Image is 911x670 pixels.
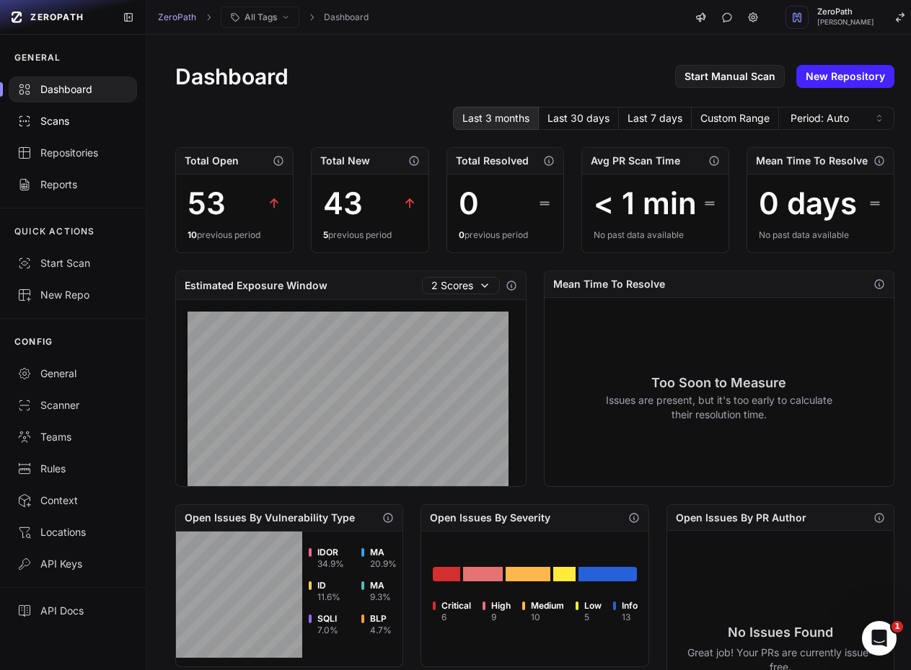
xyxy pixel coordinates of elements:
[531,612,564,623] div: 10
[307,12,317,22] svg: chevron right,
[453,107,539,130] button: Last 3 months
[175,63,289,89] h1: Dashboard
[531,600,564,612] span: Medium
[817,8,874,16] span: ZeroPath
[791,111,849,125] span: Period: Auto
[14,336,53,348] p: CONFIG
[584,612,602,623] div: 5
[17,430,128,444] div: Teams
[539,107,619,130] button: Last 30 days
[756,154,868,168] h2: Mean Time To Resolve
[605,393,832,422] p: Issues are present, but it's too early to calculate their resolution time.
[17,493,128,508] div: Context
[323,229,417,241] div: previous period
[817,19,874,26] span: [PERSON_NAME]
[17,288,128,302] div: New Repo
[17,525,128,539] div: Locations
[14,52,61,63] p: GENERAL
[605,373,832,393] h3: Too Soon to Measure
[459,186,479,221] div: 0
[185,278,327,293] h2: Estimated Exposure Window
[594,229,717,241] div: No past data available
[317,613,338,625] span: SQLI
[323,229,328,240] span: 5
[324,12,369,23] a: Dashboard
[158,12,196,23] a: ZeroPath
[30,12,84,23] span: ZEROPATH
[441,612,471,623] div: 6
[679,622,882,643] h3: No Issues Found
[675,65,785,88] a: Start Manual Scan
[594,186,697,221] div: < 1 min
[17,557,128,571] div: API Keys
[203,12,214,22] svg: chevron right,
[188,186,226,221] div: 53
[17,462,128,476] div: Rules
[759,229,882,241] div: No past data available
[6,6,111,29] a: ZEROPATH
[459,229,553,241] div: previous period
[17,398,128,413] div: Scanner
[370,547,397,558] span: MA
[553,567,576,581] div: Go to issues list
[17,177,128,192] div: Reports
[185,511,355,525] h2: Open Issues By Vulnerability Type
[370,613,392,625] span: BLP
[433,567,459,581] div: Go to issues list
[584,600,602,612] span: Low
[370,580,391,591] span: MA
[553,277,665,291] h2: Mean Time To Resolve
[622,600,638,612] span: Info
[188,229,281,241] div: previous period
[317,625,338,636] div: 7.0 %
[491,600,511,612] span: High
[506,567,550,581] div: Go to issues list
[317,591,340,603] div: 11.6 %
[317,580,340,591] span: ID
[17,604,128,618] div: API Docs
[17,256,128,270] div: Start Scan
[320,154,370,168] h2: Total New
[591,154,680,168] h2: Avg PR Scan Time
[622,612,638,623] div: 13
[370,625,392,636] div: 4.7 %
[491,612,511,623] div: 9
[370,558,397,570] div: 20.9 %
[245,12,277,23] span: All Tags
[323,186,363,221] div: 43
[430,511,550,525] h2: Open Issues By Severity
[441,600,471,612] span: Critical
[317,558,344,570] div: 34.9 %
[892,621,903,632] span: 1
[619,107,692,130] button: Last 7 days
[456,154,529,168] h2: Total Resolved
[676,511,806,525] h2: Open Issues By PR Author
[873,113,885,124] svg: caret sort,
[17,82,128,97] div: Dashboard
[796,65,894,88] a: New Repository
[370,591,391,603] div: 9.3 %
[463,567,503,581] div: Go to issues list
[221,6,299,28] button: All Tags
[17,146,128,160] div: Repositories
[14,226,95,237] p: QUICK ACTIONS
[862,621,897,656] iframe: Intercom live chat
[188,229,197,240] span: 10
[17,366,128,381] div: General
[317,547,344,558] span: IDOR
[759,186,857,221] div: 0 days
[459,229,465,240] span: 0
[422,277,500,294] button: 2 Scores
[158,6,369,28] nav: breadcrumb
[692,107,779,130] button: Custom Range
[17,114,128,128] div: Scans
[185,154,239,168] h2: Total Open
[578,567,637,581] div: Go to issues list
